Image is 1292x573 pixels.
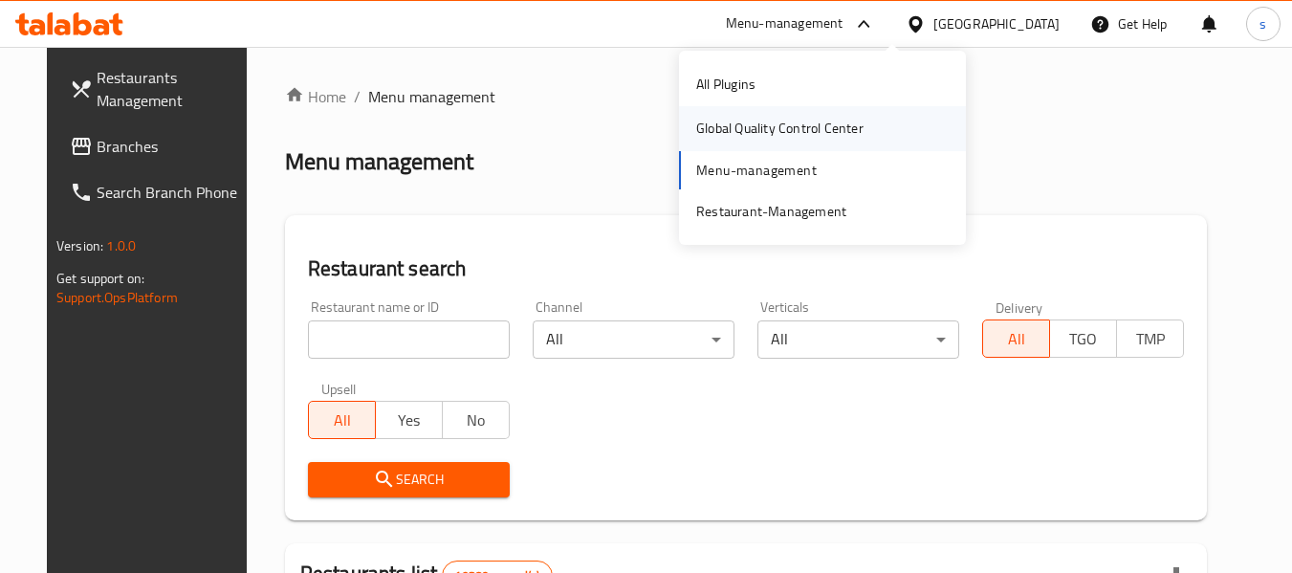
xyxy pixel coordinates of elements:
[285,85,346,108] a: Home
[56,233,103,258] span: Version:
[308,320,510,359] input: Search for restaurant name or ID..
[55,55,263,123] a: Restaurants Management
[533,320,734,359] div: All
[1058,325,1109,353] span: TGO
[323,468,494,492] span: Search
[383,407,435,434] span: Yes
[696,201,846,222] div: Restaurant-Management
[97,66,248,112] span: Restaurants Management
[1259,13,1266,34] span: s
[450,407,502,434] span: No
[56,285,178,310] a: Support.OpsPlatform
[308,254,1184,283] h2: Restaurant search
[285,85,1207,108] nav: breadcrumb
[106,233,136,258] span: 1.0.0
[982,320,1050,358] button: All
[726,12,843,35] div: Menu-management
[55,169,263,215] a: Search Branch Phone
[55,123,263,169] a: Branches
[375,401,443,439] button: Yes
[996,300,1043,314] label: Delivery
[308,462,510,497] button: Search
[321,382,357,395] label: Upsell
[442,401,510,439] button: No
[97,181,248,204] span: Search Branch Phone
[97,135,248,158] span: Branches
[1049,320,1117,358] button: TGO
[317,407,368,434] span: All
[354,85,361,108] li: /
[757,320,959,359] div: All
[1125,325,1176,353] span: TMP
[56,266,144,291] span: Get support on:
[285,146,473,177] h2: Menu management
[368,85,495,108] span: Menu management
[1116,320,1184,358] button: TMP
[933,13,1060,34] div: [GEOGRAPHIC_DATA]
[308,401,376,439] button: All
[991,325,1042,353] span: All
[696,118,864,139] div: Global Quality Control Center
[696,74,755,95] div: All Plugins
